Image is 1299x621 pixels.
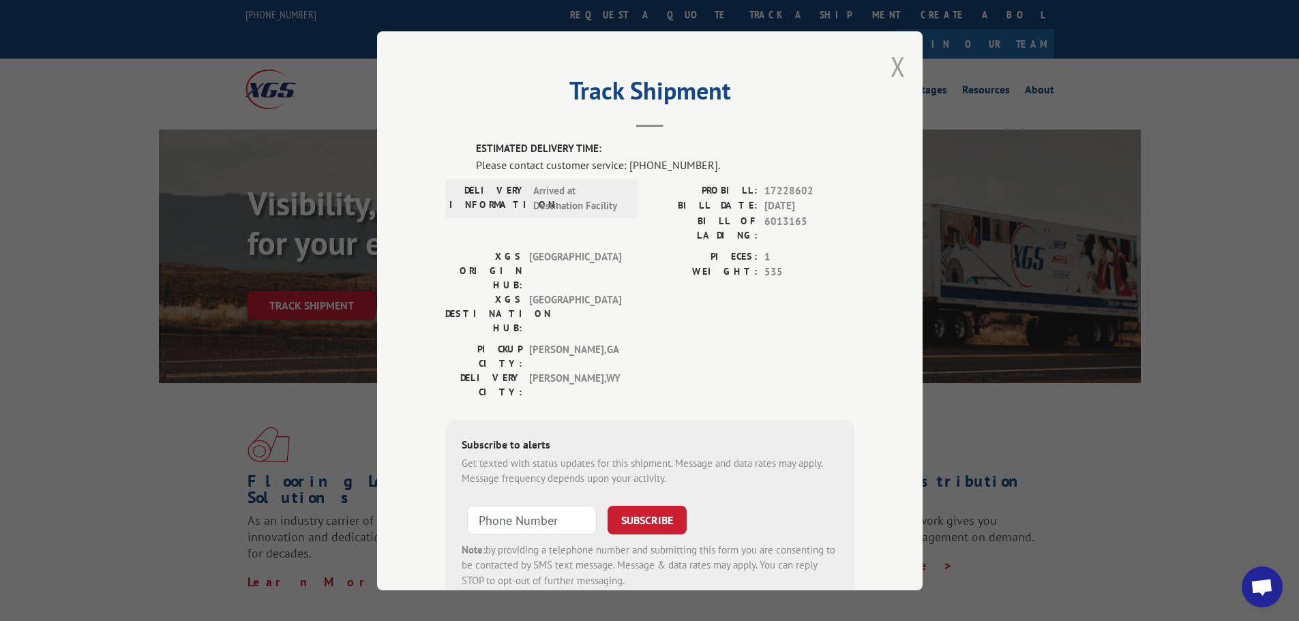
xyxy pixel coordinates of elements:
input: Phone Number [467,505,597,534]
span: [PERSON_NAME] , WY [529,370,621,399]
span: 1 [764,249,854,264]
label: ESTIMATED DELIVERY TIME: [476,141,854,157]
label: XGS DESTINATION HUB: [445,292,522,335]
span: 535 [764,264,854,280]
span: 6013165 [764,213,854,242]
button: SUBSCRIBE [608,505,687,534]
button: Close modal [891,48,906,85]
div: Please contact customer service: [PHONE_NUMBER]. [476,156,854,172]
span: [GEOGRAPHIC_DATA] [529,292,621,335]
div: Open chat [1242,566,1283,607]
label: DELIVERY CITY: [445,370,522,399]
label: PROBILL: [650,183,758,198]
label: BILL OF LADING: [650,213,758,242]
label: DELIVERY INFORMATION: [449,183,526,213]
strong: Note: [462,543,486,556]
label: PIECES: [650,249,758,264]
span: 17228602 [764,183,854,198]
span: [PERSON_NAME] , GA [529,342,621,370]
div: Get texted with status updates for this shipment. Message and data rates may apply. Message frequ... [462,455,838,486]
label: PICKUP CITY: [445,342,522,370]
span: [GEOGRAPHIC_DATA] [529,249,621,292]
label: WEIGHT: [650,264,758,280]
div: Subscribe to alerts [462,436,838,455]
div: by providing a telephone number and submitting this form you are consenting to be contacted by SM... [462,542,838,588]
label: XGS ORIGIN HUB: [445,249,522,292]
span: [DATE] [764,198,854,214]
span: Arrived at Destination Facility [533,183,625,213]
h2: Track Shipment [445,81,854,107]
label: BILL DATE: [650,198,758,214]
